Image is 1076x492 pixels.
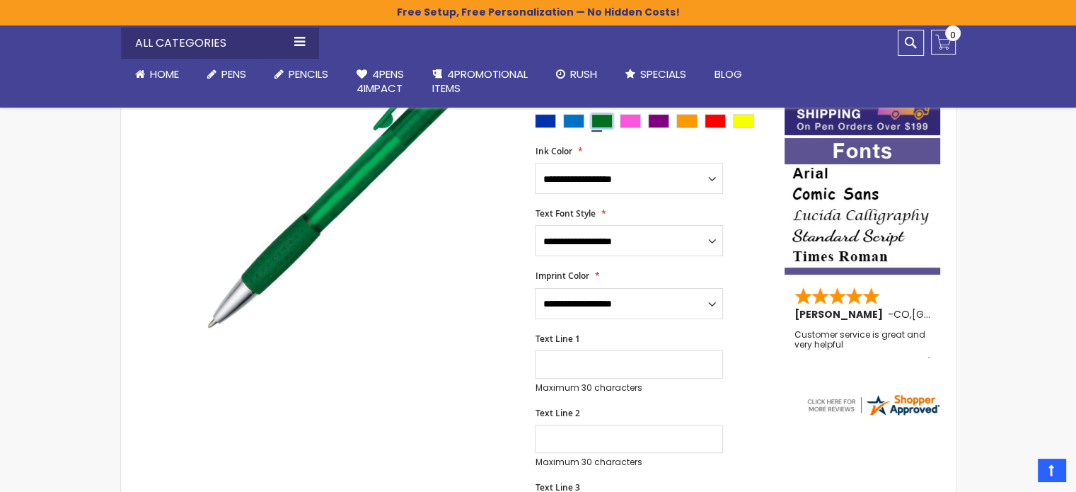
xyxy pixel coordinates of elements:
span: 0 [950,28,956,42]
img: font-personalization-examples [785,138,940,275]
span: Pencils [289,67,328,81]
div: Blue Light [563,114,584,128]
span: Imprint Color [535,270,589,282]
img: screamer_green_1.jpg [192,19,516,343]
span: Ink Color [535,145,572,157]
span: Text Line 2 [535,407,579,419]
a: Pens [193,59,260,90]
a: Blog [700,59,756,90]
span: Text Font Style [535,207,595,219]
img: 4pens.com widget logo [805,392,941,418]
div: All Categories [121,28,319,59]
span: 4PROMOTIONAL ITEMS [432,67,528,96]
a: Specials [611,59,700,90]
div: Green [591,114,613,128]
span: Pens [221,67,246,81]
div: Pink [620,114,641,128]
a: 4Pens4impact [342,59,418,105]
span: CO [893,307,910,321]
span: Rush [570,67,597,81]
span: [GEOGRAPHIC_DATA] [912,307,1016,321]
div: Blue [535,114,556,128]
div: Purple [648,114,669,128]
span: 4Pens 4impact [357,67,404,96]
a: 4PROMOTIONALITEMS [418,59,542,105]
span: Home [150,67,179,81]
span: Specials [640,67,686,81]
a: 0 [931,30,956,55]
a: Home [121,59,193,90]
p: Maximum 30 characters [535,457,723,468]
span: - , [888,307,1016,321]
div: Customer service is great and very helpful [794,330,932,360]
div: Orange [676,114,698,128]
img: Free shipping on orders over $199 [785,84,940,135]
a: Pencils [260,59,342,90]
a: Rush [542,59,611,90]
a: 4pens.com certificate URL [805,408,941,421]
div: Red [705,114,726,128]
iframe: Google Customer Reviews [959,454,1076,492]
span: Blog [715,67,742,81]
p: Maximum 30 characters [535,382,723,394]
div: Yellow [733,114,754,128]
span: Text Line 1 [535,333,579,345]
span: [PERSON_NAME] [794,307,888,321]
